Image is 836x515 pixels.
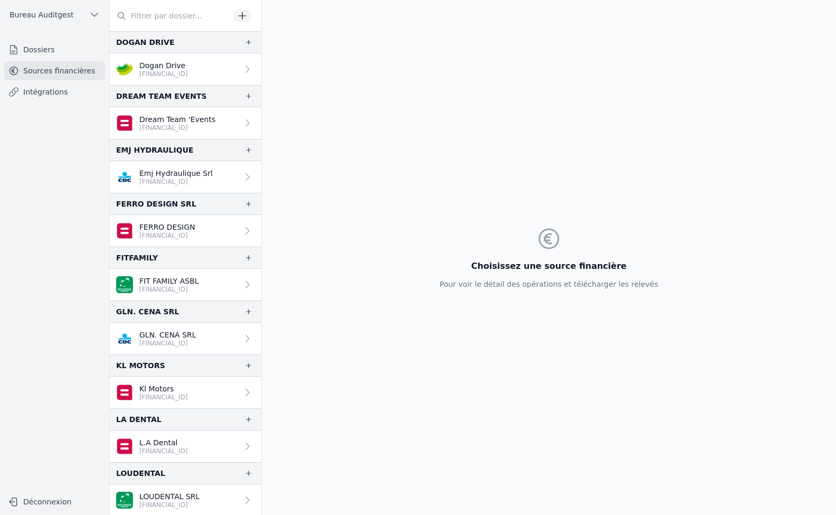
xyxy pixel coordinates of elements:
[139,393,188,401] p: [FINANCIAL_ID]
[4,493,105,510] button: Déconnexion
[116,438,133,455] img: belfius.png
[116,168,133,185] img: CBC_CREGBEBB.png
[116,305,179,318] div: GLN. CENA SRL
[4,40,105,59] a: Dossiers
[116,144,194,156] div: EMJ HYDRAULIQUE
[110,107,261,139] a: Dream Team 'Events [FINANCIAL_ID]
[139,168,213,179] p: Emj Hydraulique Srl
[139,114,215,125] p: Dream Team 'Events
[139,339,196,348] p: [FINANCIAL_ID]
[110,161,261,193] a: Emj Hydraulique Srl [FINANCIAL_ID]
[116,251,158,264] div: FITFAMILY
[139,285,199,294] p: [FINANCIAL_ID]
[116,222,133,239] img: belfius.png
[116,115,133,132] img: belfius.png
[110,53,261,85] a: Dogan Drive [FINANCIAL_ID]
[110,377,261,408] a: Kl Motors [FINANCIAL_ID]
[110,430,261,462] a: L.A Dental [FINANCIAL_ID]
[139,383,188,394] p: Kl Motors
[4,82,105,101] a: Intégrations
[116,413,161,426] div: LA DENTAL
[139,501,199,509] p: [FINANCIAL_ID]
[116,61,133,78] img: crelan.png
[110,269,261,301] a: FIT FAMILY ASBL [FINANCIAL_ID]
[139,60,188,71] p: Dogan Drive
[116,90,207,102] div: DREAM TEAM EVENTS
[116,36,174,49] div: DOGAN DRIVE
[116,198,196,210] div: FERRO DESIGN SRL
[440,279,658,289] p: Pour voir le détail des opérations et télécharger les relevés
[139,276,199,286] p: FIT FAMILY ASBL
[139,231,195,240] p: [FINANCIAL_ID]
[116,492,133,509] img: BNP_BE_BUSINESS_GEBABEBB.png
[139,222,195,232] p: FERRO DESIGN
[116,330,133,347] img: CBC_CREGBEBB.png
[139,70,188,78] p: [FINANCIAL_ID]
[139,491,199,502] p: LOUDENTAL SRL
[110,215,261,247] a: FERRO DESIGN [FINANCIAL_ID]
[4,6,105,23] button: Bureau Auditgest
[116,384,133,401] img: belfius.png
[4,61,105,80] a: Sources financières
[139,330,196,340] p: GLN. CENA SRL
[116,276,133,293] img: BNP_BE_BUSINESS_GEBABEBB.png
[110,323,261,354] a: GLN. CENA SRL [FINANCIAL_ID]
[440,260,658,273] h3: Choisissez une source financière
[9,10,73,20] span: Bureau Auditgest
[139,177,213,186] p: [FINANCIAL_ID]
[139,447,188,455] p: [FINANCIAL_ID]
[116,467,165,480] div: LOUDENTAL
[139,124,215,132] p: [FINANCIAL_ID]
[110,6,230,25] input: Filtrer par dossier...
[116,359,165,372] div: KL MOTORS
[139,437,188,448] p: L.A Dental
